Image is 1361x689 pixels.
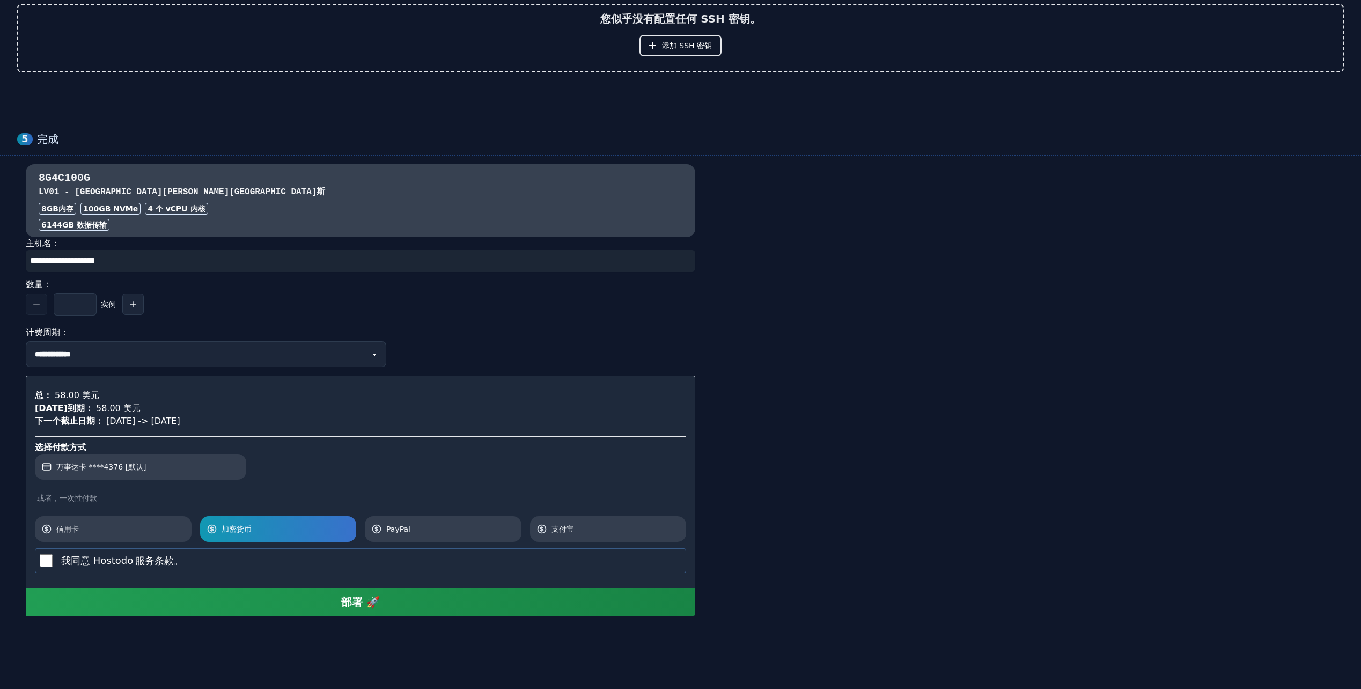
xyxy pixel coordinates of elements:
h2: 您似乎没有配置任何 SSH 密钥。 [600,11,761,26]
div: 4 个 vCPU 内核 [145,203,208,215]
div: 5 [17,133,33,145]
div: 或者，一次性付款 [35,493,686,503]
a: 服务条款。 [133,555,183,566]
div: 8GB内存 [39,203,76,215]
span: 加密货币 [222,524,350,534]
div: 部署 🚀 [341,595,380,610]
div: 计费周期： [26,324,695,341]
font: 主机名： [26,238,60,248]
font: LV01 - [GEOGRAPHIC_DATA][PERSON_NAME][GEOGRAPHIC_DATA]斯 [39,187,325,197]
button: 添加 SSH 密钥 [639,35,722,56]
h3: 8G4C100G [39,171,682,186]
font: 实例 [101,300,116,309]
font: 我同意 Hostodo [61,553,133,568]
div: 6144GB 数据传输 [39,219,109,231]
font: [DATE] -> [DATE] [106,415,180,428]
span: 信用卡 [56,524,185,534]
div: 下一个截止日期： [35,415,104,428]
span: PayPal [386,524,515,534]
div: 选择付款方式 [35,441,686,454]
div: 100 GB NVMe [80,203,141,215]
span: 支付宝 [551,524,680,534]
button: 部署 🚀 [26,588,695,616]
div: 总： [35,389,52,402]
font: 58.00 美元 [96,403,141,413]
span: 添加 SSH 密钥 [662,40,712,51]
button: 我同意 Hostodo [133,553,183,568]
div: 完成 [37,133,1344,146]
div: 数量： [26,276,695,293]
div: [DATE]到期： [35,402,93,415]
font: 58.00 美元 [55,390,99,400]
